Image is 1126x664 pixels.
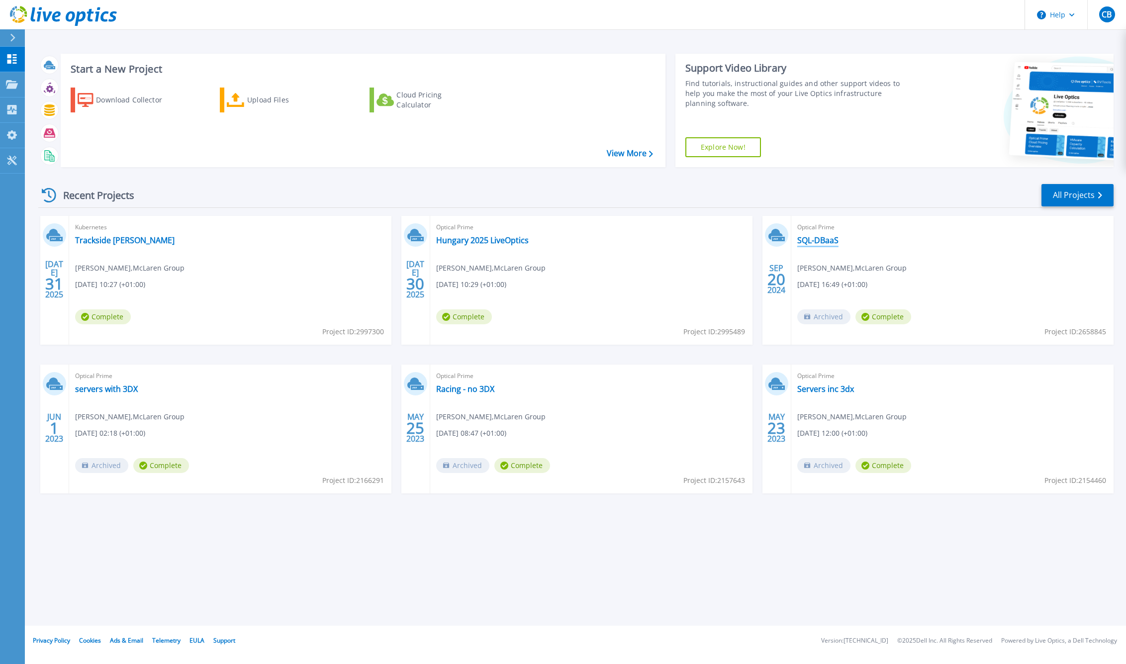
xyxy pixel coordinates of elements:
[75,263,185,274] span: [PERSON_NAME] , McLaren Group
[685,79,911,108] div: Find tutorials, instructional guides and other support videos to help you make the most of your L...
[71,64,653,75] h3: Start a New Project
[436,222,747,233] span: Optical Prime
[75,411,185,422] span: [PERSON_NAME] , McLaren Group
[133,458,189,473] span: Complete
[855,309,911,324] span: Complete
[683,326,745,337] span: Project ID: 2995489
[1044,475,1106,486] span: Project ID: 2154460
[406,410,425,446] div: MAY 2023
[1001,638,1117,644] li: Powered by Live Optics, a Dell Technology
[767,410,786,446] div: MAY 2023
[75,428,145,439] span: [DATE] 02:18 (+01:00)
[855,458,911,473] span: Complete
[797,235,839,245] a: SQL-DBaaS
[797,279,867,290] span: [DATE] 16:49 (+01:00)
[75,384,138,394] a: servers with 3DX
[75,222,385,233] span: Kubernetes
[436,309,492,324] span: Complete
[71,88,182,112] a: Download Collector
[685,137,761,157] a: Explore Now!
[797,428,867,439] span: [DATE] 12:00 (+01:00)
[1041,184,1114,206] a: All Projects
[96,90,176,110] div: Download Collector
[607,149,653,158] a: View More
[797,371,1108,381] span: Optical Prime
[370,88,480,112] a: Cloud Pricing Calculator
[189,636,204,645] a: EULA
[436,371,747,381] span: Optical Prime
[322,475,384,486] span: Project ID: 2166291
[75,235,175,245] a: Trackside [PERSON_NAME]
[322,326,384,337] span: Project ID: 2997300
[1102,10,1112,18] span: CB
[436,235,529,245] a: Hungary 2025 LiveOptics
[436,428,506,439] span: [DATE] 08:47 (+01:00)
[75,371,385,381] span: Optical Prime
[797,263,907,274] span: [PERSON_NAME] , McLaren Group
[38,183,148,207] div: Recent Projects
[897,638,992,644] li: © 2025 Dell Inc. All Rights Reserved
[406,424,424,432] span: 25
[797,309,850,324] span: Archived
[797,411,907,422] span: [PERSON_NAME] , McLaren Group
[683,475,745,486] span: Project ID: 2157643
[396,90,476,110] div: Cloud Pricing Calculator
[220,88,331,112] a: Upload Files
[436,263,546,274] span: [PERSON_NAME] , McLaren Group
[45,261,64,297] div: [DATE] 2025
[50,424,59,432] span: 1
[767,275,785,284] span: 20
[767,424,785,432] span: 23
[1044,326,1106,337] span: Project ID: 2658845
[797,384,854,394] a: Servers inc 3dx
[436,458,489,473] span: Archived
[213,636,235,645] a: Support
[436,384,494,394] a: Racing - no 3DX
[406,280,424,288] span: 30
[75,279,145,290] span: [DATE] 10:27 (+01:00)
[75,309,131,324] span: Complete
[767,261,786,297] div: SEP 2024
[75,458,128,473] span: Archived
[406,261,425,297] div: [DATE] 2025
[436,279,506,290] span: [DATE] 10:29 (+01:00)
[436,411,546,422] span: [PERSON_NAME] , McLaren Group
[494,458,550,473] span: Complete
[110,636,143,645] a: Ads & Email
[821,638,888,644] li: Version: [TECHNICAL_ID]
[797,222,1108,233] span: Optical Prime
[797,458,850,473] span: Archived
[152,636,181,645] a: Telemetry
[685,62,911,75] div: Support Video Library
[79,636,101,645] a: Cookies
[247,90,327,110] div: Upload Files
[45,280,63,288] span: 31
[45,410,64,446] div: JUN 2023
[33,636,70,645] a: Privacy Policy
